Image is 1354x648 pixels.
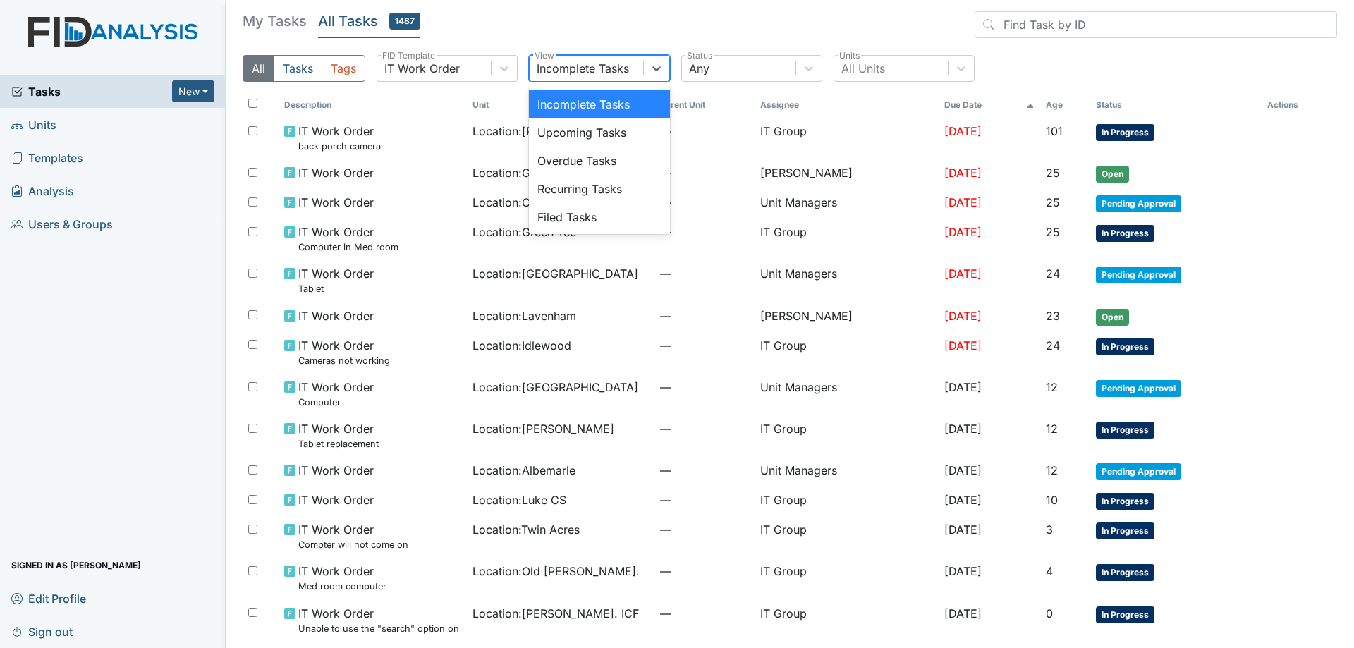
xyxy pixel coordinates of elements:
[1096,522,1154,539] span: In Progress
[529,203,670,231] div: Filed Tasks
[755,515,939,557] td: IT Group
[944,493,982,507] span: [DATE]
[11,147,83,169] span: Templates
[755,188,939,218] td: Unit Managers
[11,83,172,100] a: Tasks
[1046,463,1058,477] span: 12
[529,175,670,203] div: Recurring Tasks
[1046,267,1060,281] span: 24
[1262,93,1332,117] th: Actions
[472,420,614,437] span: Location : [PERSON_NAME]
[298,194,374,211] span: IT Work Order
[755,557,939,599] td: IT Group
[384,60,460,77] div: IT Work Order
[1090,93,1262,117] th: Toggle SortBy
[298,420,379,451] span: IT Work Order Tablet replacement
[472,605,639,622] span: Location : [PERSON_NAME]. ICF
[755,93,939,117] th: Assignee
[660,194,749,211] span: —
[529,118,670,147] div: Upcoming Tasks
[274,55,322,82] button: Tasks
[1096,309,1129,326] span: Open
[322,55,365,82] button: Tags
[11,213,113,235] span: Users & Groups
[248,99,257,108] input: Toggle All Rows Selected
[298,354,390,367] small: Cameras not working
[660,307,749,324] span: —
[529,90,670,118] div: Incomplete Tasks
[755,373,939,415] td: Unit Managers
[944,309,982,323] span: [DATE]
[472,491,566,508] span: Location : Luke CS
[944,564,982,578] span: [DATE]
[298,580,386,593] small: Med room computer
[944,195,982,209] span: [DATE]
[755,331,939,373] td: IT Group
[298,605,461,635] span: IT Work Order Unable to use the "search" option on cameras.
[1046,493,1058,507] span: 10
[318,11,420,31] h5: All Tasks
[1096,124,1154,141] span: In Progress
[755,218,939,259] td: IT Group
[298,379,374,409] span: IT Work Order Computer
[1046,309,1060,323] span: 23
[298,123,381,153] span: IT Work Order back porch camera
[298,337,390,367] span: IT Work Order Cameras not working
[298,437,379,451] small: Tablet replacement
[660,265,749,282] span: —
[755,415,939,456] td: IT Group
[1096,564,1154,581] span: In Progress
[660,521,749,538] span: —
[529,147,670,175] div: Overdue Tasks
[1046,422,1058,436] span: 12
[389,13,420,30] span: 1487
[1046,124,1063,138] span: 101
[660,563,749,580] span: —
[841,60,885,77] div: All Units
[944,166,982,180] span: [DATE]
[1096,225,1154,242] span: In Progress
[660,337,749,354] span: —
[755,259,939,301] td: Unit Managers
[298,307,374,324] span: IT Work Order
[298,462,374,479] span: IT Work Order
[1096,267,1181,283] span: Pending Approval
[298,396,374,409] small: Computer
[472,164,576,181] span: Location : Green Tee
[755,302,939,331] td: [PERSON_NAME]
[944,225,982,239] span: [DATE]
[11,621,73,642] span: Sign out
[472,337,571,354] span: Location : Idlewood
[660,462,749,479] span: —
[11,180,74,202] span: Analysis
[298,265,374,295] span: IT Work Order Tablet
[11,114,56,135] span: Units
[755,599,939,641] td: IT Group
[975,11,1337,38] input: Find Task by ID
[11,587,86,609] span: Edit Profile
[243,55,365,82] div: Type filter
[1096,493,1154,510] span: In Progress
[298,164,374,181] span: IT Work Order
[1096,195,1181,212] span: Pending Approval
[1096,422,1154,439] span: In Progress
[472,521,580,538] span: Location : Twin Acres
[1046,380,1058,394] span: 12
[11,554,141,576] span: Signed in as [PERSON_NAME]
[755,456,939,486] td: Unit Managers
[944,606,982,621] span: [DATE]
[298,140,381,153] small: back porch camera
[944,522,982,537] span: [DATE]
[472,224,576,240] span: Location : Green Tee
[298,563,386,593] span: IT Work Order Med room computer
[472,123,618,140] span: Location : [PERSON_NAME].
[1046,564,1053,578] span: 4
[472,194,577,211] span: Location : Coke Ave.
[298,491,374,508] span: IT Work Order
[1096,606,1154,623] span: In Progress
[660,420,749,437] span: —
[944,124,982,138] span: [DATE]
[1046,195,1060,209] span: 25
[1040,93,1090,117] th: Toggle SortBy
